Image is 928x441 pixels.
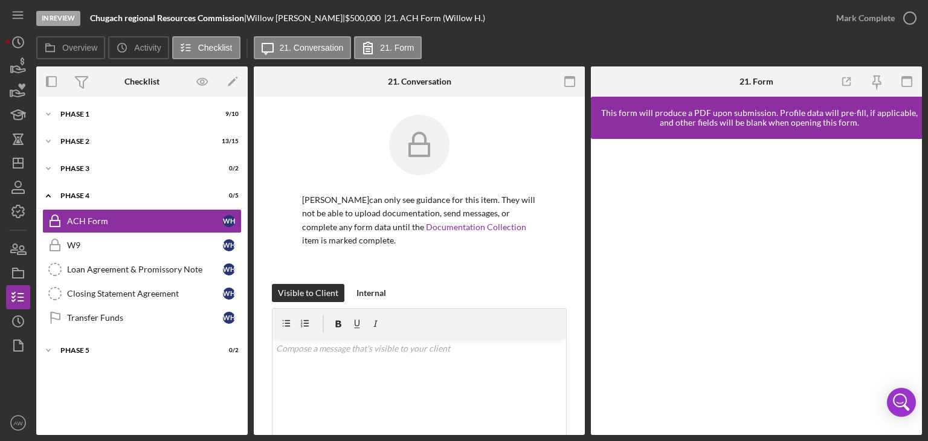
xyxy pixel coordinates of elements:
[42,233,242,257] a: W9WH
[172,36,240,59] button: Checklist
[42,209,242,233] a: ACH FormWH
[60,347,208,354] div: Phase 5
[13,420,23,427] text: AW
[345,13,381,23] span: $500,000
[603,151,911,423] iframe: Lenderfit form
[388,77,451,86] div: 21. Conversation
[6,411,30,435] button: AW
[42,282,242,306] a: Closing Statement AgreementWH
[354,36,422,59] button: 21. Form
[380,43,414,53] label: 21. Form
[217,111,239,118] div: 9 / 10
[90,13,246,23] div: |
[42,306,242,330] a: Transfer FundsWH
[67,216,223,226] div: ACH Form
[217,347,239,354] div: 0 / 2
[62,43,97,53] label: Overview
[67,240,223,250] div: W9
[67,313,223,323] div: Transfer Funds
[217,165,239,172] div: 0 / 2
[384,13,485,23] div: | 21. ACH Form (Willow H.)
[67,265,223,274] div: Loan Agreement & Promissory Note
[108,36,169,59] button: Activity
[60,111,208,118] div: Phase 1
[887,388,916,417] div: Open Intercom Messenger
[350,284,392,302] button: Internal
[223,263,235,275] div: W H
[36,11,80,26] div: In Review
[223,312,235,324] div: W H
[42,257,242,282] a: Loan Agreement & Promissory NoteWH
[739,77,773,86] div: 21. Form
[824,6,922,30] button: Mark Complete
[198,43,233,53] label: Checklist
[36,36,105,59] button: Overview
[223,215,235,227] div: W H
[280,43,344,53] label: 21. Conversation
[67,289,223,298] div: Closing Statement Agreement
[217,138,239,145] div: 13 / 15
[134,43,161,53] label: Activity
[60,192,208,199] div: Phase 4
[356,284,386,302] div: Internal
[272,284,344,302] button: Visible to Client
[597,108,922,127] div: This form will produce a PDF upon submission. Profile data will pre-fill, if applicable, and othe...
[836,6,895,30] div: Mark Complete
[60,138,208,145] div: Phase 2
[90,13,244,23] b: Chugach regional Resources Commission
[223,288,235,300] div: W H
[246,13,345,23] div: Willow [PERSON_NAME] |
[223,239,235,251] div: W H
[302,193,536,248] p: [PERSON_NAME] can only see guidance for this item. They will not be able to upload documentation,...
[254,36,352,59] button: 21. Conversation
[124,77,159,86] div: Checklist
[217,192,239,199] div: 0 / 5
[426,222,526,232] a: Documentation Collection
[278,284,338,302] div: Visible to Client
[60,165,208,172] div: Phase 3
